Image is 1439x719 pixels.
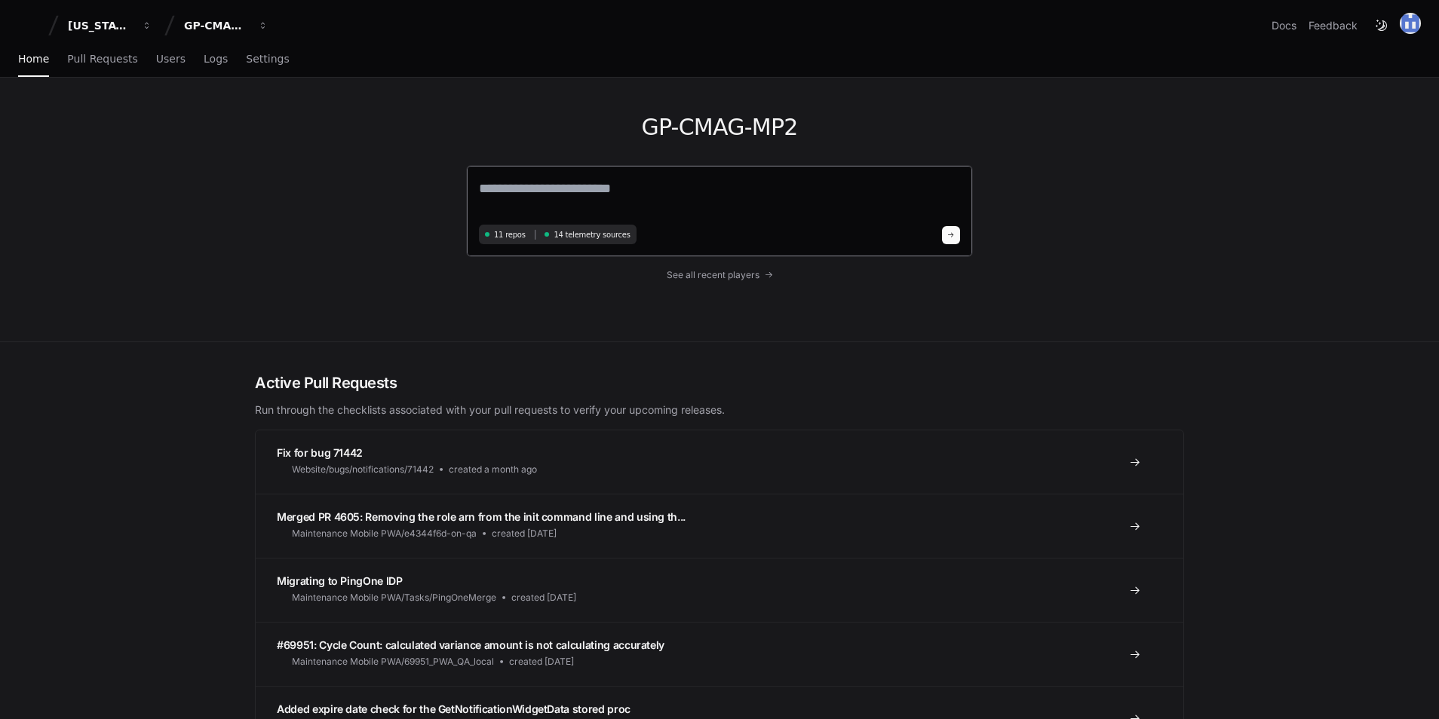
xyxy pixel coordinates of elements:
span: Maintenance Mobile PWA/Tasks/PingOneMerge [292,592,496,604]
span: Home [18,54,49,63]
a: Logs [204,42,228,77]
span: Maintenance Mobile PWA/e4344f6d-on-qa [292,528,477,540]
span: #69951: Cycle Count: calculated variance amount is not calculating accurately [277,638,664,651]
p: Run through the checklists associated with your pull requests to verify your upcoming releases. [255,402,1184,418]
span: Logs [204,54,228,63]
span: Fix for bug 71442 [277,446,363,459]
a: Docs [1272,18,1296,33]
h2: Active Pull Requests [255,372,1184,393]
a: See all recent players [466,269,973,281]
span: created [DATE] [509,656,574,668]
h1: GP-CMAG-MP2 [466,114,973,141]
a: Migrating to PingOne IDPMaintenance Mobile PWA/Tasks/PingOneMergecreated [DATE] [256,558,1183,622]
span: created a month ago [449,464,537,476]
span: Migrating to PingOne IDP [277,574,403,587]
span: Users [156,54,186,63]
button: GP-CMAG-MP2 [178,12,275,39]
a: Pull Requests [67,42,137,77]
span: 11 repos [494,229,526,240]
button: [US_STATE] Pacific [62,12,158,39]
a: Settings [246,42,289,77]
span: Maintenance Mobile PWA/69951_PWA_QA_local [292,656,494,668]
a: Home [18,42,49,77]
a: Merged PR 4605: Removing the role arn from the init command line and using th...Maintenance Mobil... [256,494,1183,558]
span: Pull Requests [67,54,137,63]
span: Merged PR 4605: Removing the role arn from the init command line and using th... [277,510,686,523]
img: 174426149 [1400,13,1421,34]
span: 14 telemetry sources [554,229,630,240]
a: Fix for bug 71442Website/bugs/notifications/71442created a month ago [256,430,1183,494]
div: [US_STATE] Pacific [68,18,133,33]
button: Feedback [1309,18,1358,33]
a: Users [156,42,186,77]
span: Settings [246,54,289,63]
div: GP-CMAG-MP2 [184,18,249,33]
span: See all recent players [667,269,759,281]
span: Website/bugs/notifications/71442 [292,464,434,476]
a: #69951: Cycle Count: calculated variance amount is not calculating accuratelyMaintenance Mobile P... [256,622,1183,686]
span: created [DATE] [492,528,557,540]
span: Added expire date check for the GetNotificationWidgetData stored proc [277,702,631,715]
span: created [DATE] [511,592,576,604]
